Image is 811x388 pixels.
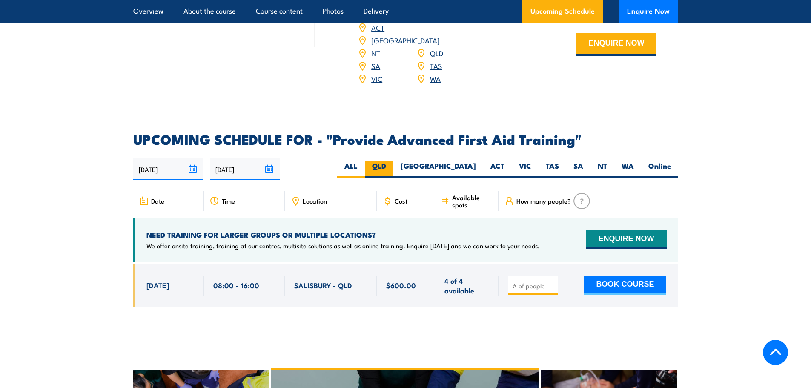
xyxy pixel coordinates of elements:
[483,161,512,178] label: ACT
[430,48,443,58] a: QLD
[614,161,641,178] label: WA
[566,161,590,178] label: SA
[146,241,540,250] p: We offer onsite training, training at our centres, multisite solutions as well as online training...
[371,48,380,58] a: NT
[222,197,235,204] span: Time
[371,22,384,32] a: ACT
[146,280,169,290] span: [DATE]
[513,282,555,290] input: # of people
[151,197,164,204] span: Date
[371,60,380,71] a: SA
[586,230,666,249] button: ENQUIRE NOW
[584,276,666,295] button: BOOK COURSE
[133,133,678,145] h2: UPCOMING SCHEDULE FOR - "Provide Advanced First Aid Training"
[146,230,540,239] h4: NEED TRAINING FOR LARGER GROUPS OR MULTIPLE LOCATIONS?
[576,33,656,56] button: ENQUIRE NOW
[365,161,393,178] label: QLD
[516,197,571,204] span: How many people?
[641,161,678,178] label: Online
[539,161,566,178] label: TAS
[444,276,489,296] span: 4 of 4 available
[590,161,614,178] label: NT
[371,73,382,83] a: VIC
[386,280,416,290] span: $600.00
[213,280,259,290] span: 08:00 - 16:00
[371,35,440,45] a: [GEOGRAPHIC_DATA]
[294,280,352,290] span: SALISBURY - QLD
[133,158,203,180] input: From date
[303,197,327,204] span: Location
[452,194,493,208] span: Available spots
[512,161,539,178] label: VIC
[210,158,280,180] input: To date
[337,161,365,178] label: ALL
[395,197,407,204] span: Cost
[430,73,441,83] a: WA
[430,60,442,71] a: TAS
[393,161,483,178] label: [GEOGRAPHIC_DATA]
